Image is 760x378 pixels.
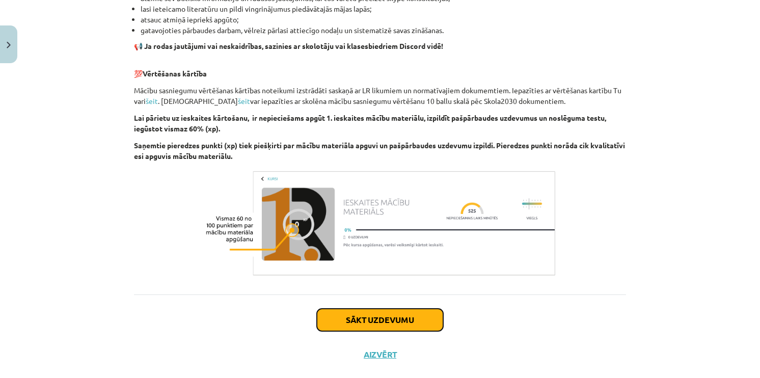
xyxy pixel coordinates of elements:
[134,113,606,133] b: Lai pārietu uz ieskaites kārtošanu, ir nepieciešams apgūt 1. ieskaites mācību materiālu, izpildīt...
[141,14,626,25] li: atsauc atmiņā iepriekš apgūto;
[134,41,443,50] strong: 📢 Ja rodas jautājumi vai neskaidrības, sazinies ar skolotāju vai klasesbiedriem Discord vidē!
[317,309,443,331] button: Sākt uzdevumu
[7,42,11,48] img: icon-close-lesson-0947bae3869378f0d4975bcd49f059093ad1ed9edebbc8119c70593378902aed.svg
[143,69,207,78] b: Vērtēšanas kārtība
[141,4,626,14] li: lasi ieteicamo literatūru un pildi vingrinājumus piedāvātajās mājas lapās;
[146,96,158,105] a: šeit
[134,85,626,106] p: Mācību sasniegumu vērtēšanas kārtības noteikumi izstrādāti saskaņā ar LR likumiem un normatīvajie...
[238,96,250,105] a: šeit
[141,25,626,36] li: gatavojoties pārbaudes darbam, vēlreiz pārlasi attiecīgo nodaļu un sistematizē savas zināšanas.
[361,349,399,360] button: Aizvērt
[134,58,626,79] p: 💯
[134,141,625,160] b: Saņemtie pieredzes punkti (xp) tiek piešķirti par mācību materiāla apguvi un pašpārbaudes uzdevum...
